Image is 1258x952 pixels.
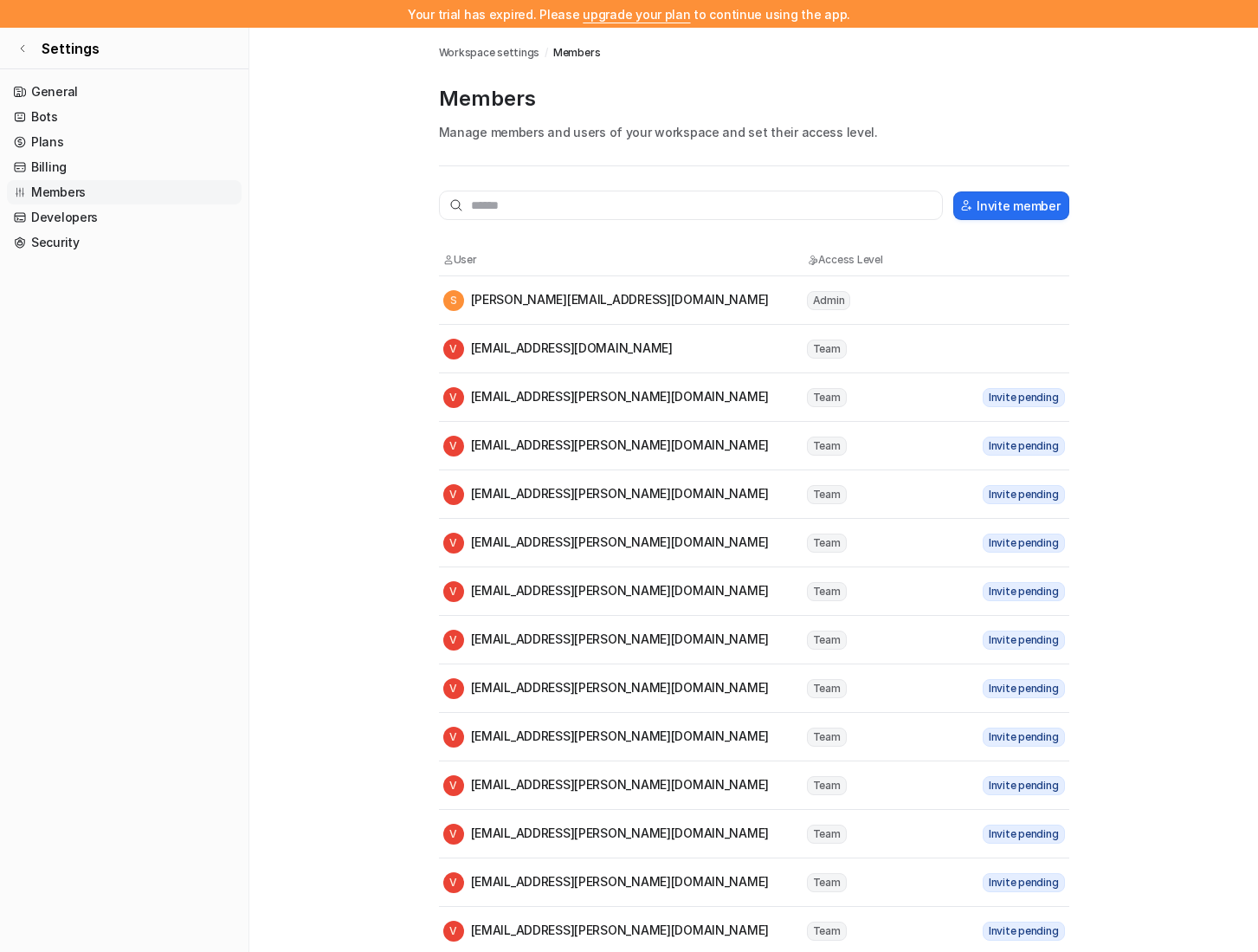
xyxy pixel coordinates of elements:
span: S [443,290,464,311]
img: Access Level [807,255,818,265]
span: Invite pending [983,437,1065,456]
span: Team [807,485,847,504]
p: Manage members and users of your workspace and set their access level. [439,123,1069,141]
div: [EMAIL_ADDRESS][PERSON_NAME][DOMAIN_NAME] [443,775,770,796]
span: V [443,921,464,942]
span: Invite pending [983,873,1065,892]
span: Team [807,776,847,795]
span: V [443,387,464,408]
span: V [443,484,464,505]
a: Plans [7,130,242,154]
span: Team [807,679,847,698]
div: [EMAIL_ADDRESS][PERSON_NAME][DOMAIN_NAME] [443,727,770,748]
span: Invite pending [983,631,1065,650]
span: Team [807,534,847,553]
div: [EMAIL_ADDRESS][PERSON_NAME][DOMAIN_NAME] [443,678,770,699]
div: [EMAIL_ADDRESS][DOMAIN_NAME] [443,339,673,359]
span: V [443,872,464,893]
div: [EMAIL_ADDRESS][PERSON_NAME][DOMAIN_NAME] [443,436,770,457]
span: Invite pending [983,582,1065,601]
span: V [443,678,464,699]
div: [EMAIL_ADDRESS][PERSON_NAME][DOMAIN_NAME] [443,872,770,893]
span: V [443,630,464,651]
span: Invite pending [983,825,1065,844]
span: Team [807,825,847,844]
th: Access Level [806,251,962,269]
div: [EMAIL_ADDRESS][PERSON_NAME][DOMAIN_NAME] [443,824,770,845]
span: Invite pending [983,728,1065,747]
a: Developers [7,205,242,230]
a: Security [7,230,242,255]
span: V [443,533,464,554]
a: Bots [7,105,242,129]
a: General [7,80,242,104]
div: [EMAIL_ADDRESS][PERSON_NAME][DOMAIN_NAME] [443,387,770,408]
a: Members [553,45,600,61]
span: V [443,824,464,845]
div: [PERSON_NAME][EMAIL_ADDRESS][DOMAIN_NAME] [443,290,770,311]
span: Invite pending [983,485,1065,504]
div: [EMAIL_ADDRESS][PERSON_NAME][DOMAIN_NAME] [443,581,770,602]
span: V [443,436,464,457]
th: User [442,251,806,269]
span: Invite pending [983,679,1065,698]
span: Team [807,873,847,892]
span: V [443,581,464,602]
span: Team [807,388,847,407]
span: Invite pending [983,776,1065,795]
span: Team [807,631,847,650]
span: Team [807,340,847,359]
div: [EMAIL_ADDRESS][PERSON_NAME][DOMAIN_NAME] [443,484,770,505]
span: V [443,775,464,796]
span: Invite pending [983,922,1065,941]
span: / [545,45,548,61]
div: [EMAIL_ADDRESS][PERSON_NAME][DOMAIN_NAME] [443,921,770,942]
a: upgrade your plan [583,7,690,22]
span: Admin [807,291,851,310]
span: Invite pending [983,534,1065,553]
span: V [443,339,464,359]
p: Members [439,85,1069,113]
span: Invite pending [983,388,1065,407]
span: Team [807,728,847,747]
a: Billing [7,155,242,179]
span: V [443,727,464,748]
img: User [443,255,454,265]
button: Invite member [953,191,1068,220]
div: [EMAIL_ADDRESS][PERSON_NAME][DOMAIN_NAME] [443,533,770,554]
div: [EMAIL_ADDRESS][PERSON_NAME][DOMAIN_NAME] [443,630,770,651]
span: Team [807,437,847,456]
a: Members [7,180,242,204]
span: Team [807,582,847,601]
span: Settings [42,38,100,59]
a: Workspace settings [439,45,540,61]
span: Team [807,922,847,941]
